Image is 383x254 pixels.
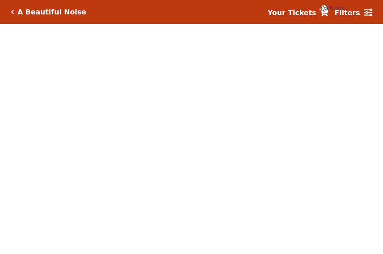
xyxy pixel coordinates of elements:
[11,9,14,14] a: Click here to go back to filters
[268,7,328,18] a: Your Tickets {{cartCount}}
[268,9,316,17] strong: Your Tickets
[321,5,327,11] span: {{cartCount}}
[334,7,372,18] a: Filters
[17,8,86,16] h5: A Beautiful Noise
[334,9,360,17] strong: Filters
